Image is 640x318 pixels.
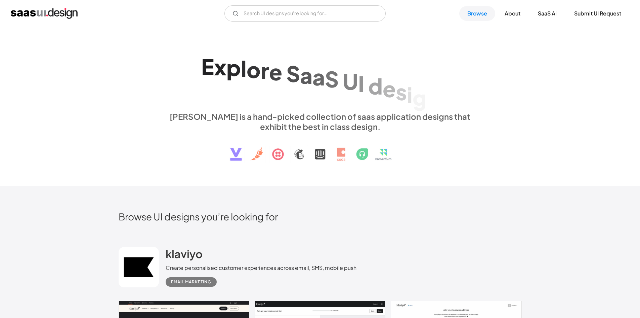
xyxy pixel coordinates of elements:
[261,58,269,83] div: r
[201,54,214,79] div: E
[407,82,413,108] div: i
[325,66,339,92] div: S
[226,55,241,80] div: p
[171,278,211,286] div: Email Marketing
[566,6,629,21] a: Submit UI Request
[269,59,282,85] div: e
[224,5,386,22] input: Search UI designs you're looking for...
[224,5,386,22] form: Email Form
[530,6,565,21] a: SaaS Ai
[166,247,203,264] a: klaviyo
[497,6,528,21] a: About
[166,247,203,260] h2: klaviyo
[300,62,312,88] div: a
[312,64,325,90] div: a
[218,132,422,167] img: text, icon, saas logo
[247,57,261,82] div: o
[166,264,356,272] div: Create personalised customer experiences across email, SMS, mobile push
[214,54,226,80] div: x
[241,56,247,81] div: l
[459,6,495,21] a: Browse
[383,76,396,102] div: e
[166,53,475,105] h1: Explore SaaS UI design patterns & interactions.
[368,73,383,99] div: d
[358,71,364,97] div: I
[343,68,358,94] div: U
[413,85,426,111] div: g
[286,61,300,86] div: S
[166,111,475,132] div: [PERSON_NAME] is a hand-picked collection of saas application designs that exhibit the best in cl...
[11,8,78,19] a: home
[119,211,522,222] h2: Browse UI designs you’re looking for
